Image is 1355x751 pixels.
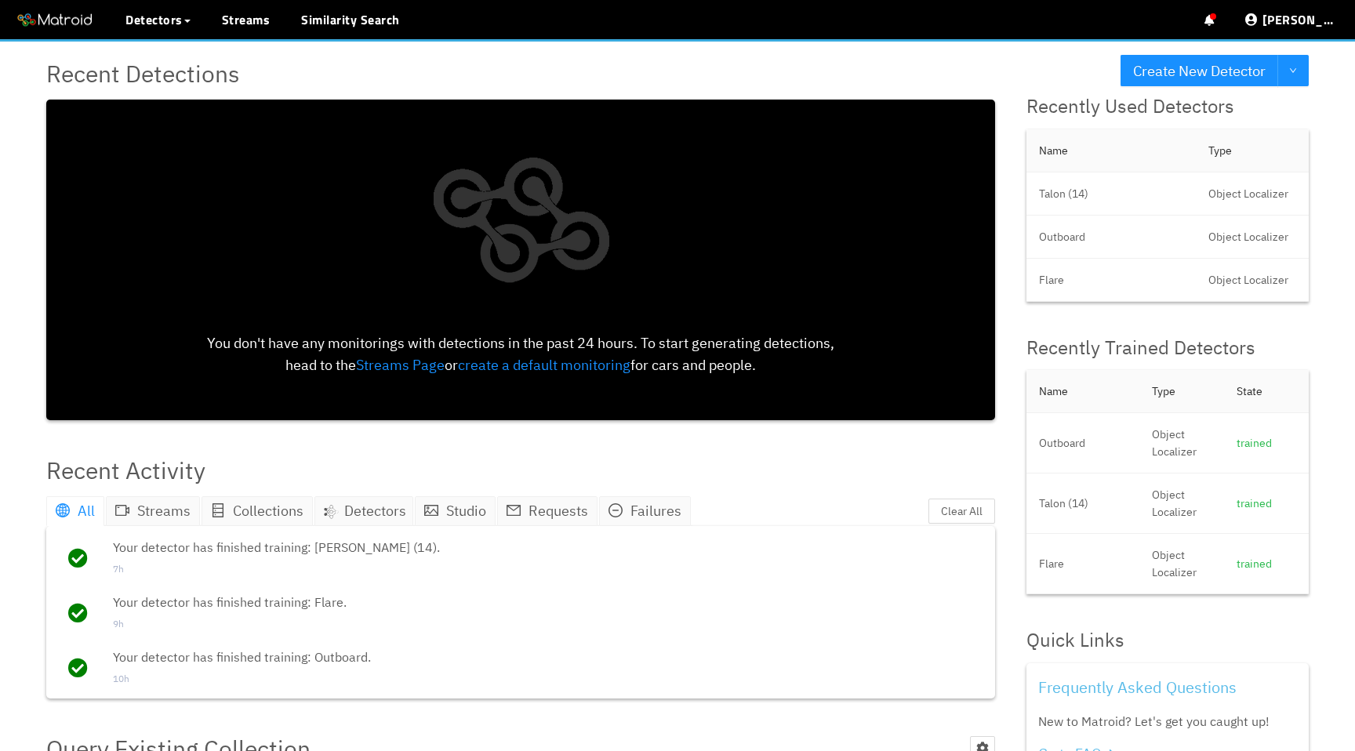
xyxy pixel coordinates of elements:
th: Name [1026,370,1139,413]
span: Collections [233,502,303,520]
span: Streams [137,502,191,520]
div: New to Matroid? Let's get you caught up! [1038,712,1297,731]
td: Outboard [1026,413,1139,473]
span: Your detector has finished training: Outboard. [113,648,975,667]
span: or [445,356,458,374]
td: Flare [1026,534,1139,594]
span: 9h [113,617,975,632]
span: 10h [113,672,975,687]
div: Recently Trained Detectors [1026,333,1309,363]
th: Name [1026,129,1196,172]
td: Object Localizer [1196,216,1309,259]
span: Detectors [125,10,183,29]
td: Object Localizer [1139,534,1224,594]
img: Matroid logo [16,9,94,32]
span: mail [507,503,521,517]
span: Studio [446,502,486,520]
th: State [1224,370,1309,413]
span: Detectors [344,500,406,522]
th: Type [1139,370,1224,413]
span: for cars and people. [630,356,756,374]
a: Streams Page [356,356,445,374]
button: down [1277,55,1309,86]
td: Object Localizer [1139,413,1224,473]
span: Recent Detections [46,55,240,92]
div: Frequently Asked Questions [1038,675,1297,699]
span: picture [424,503,438,517]
td: Flare [1026,259,1196,302]
td: Object Localizer [1139,473,1224,534]
div: Quick Links [1026,626,1309,655]
div: trained [1237,434,1296,452]
img: logo_only_white.png [416,111,627,332]
div: Recent Activity [46,452,205,488]
span: 7h [113,562,975,577]
button: Create New Detector [1121,55,1278,86]
td: Talon (14) [1026,473,1139,534]
span: Your detector has finished training: Flare. [113,593,975,612]
span: Requests [529,502,588,520]
span: Your detector has finished training: [PERSON_NAME] (14). [113,538,975,557]
span: Clear All [941,502,983,520]
td: Object Localizer [1196,172,1309,216]
td: Outboard [1026,216,1196,259]
span: Create New Detector [1133,60,1266,82]
span: minus-circle [608,503,623,517]
div: Recently Used Detectors [1026,92,1309,122]
span: down [1289,67,1297,76]
td: Talon (14) [1026,172,1196,216]
span: Failures [630,502,681,520]
span: video-camera [115,503,129,517]
a: Streams [222,10,271,29]
a: Similarity Search [301,10,400,29]
div: trained [1237,555,1296,572]
th: Type [1196,129,1309,172]
td: Object Localizer [1196,259,1309,302]
button: Clear All [928,499,995,524]
a: create a default monitoring [458,356,630,374]
span: database [211,503,225,517]
div: trained [1237,495,1296,512]
span: global [56,503,70,517]
span: All [78,502,95,520]
span: You don't have any monitorings with detections in the past 24 hours. To start generating detectio... [207,334,834,374]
